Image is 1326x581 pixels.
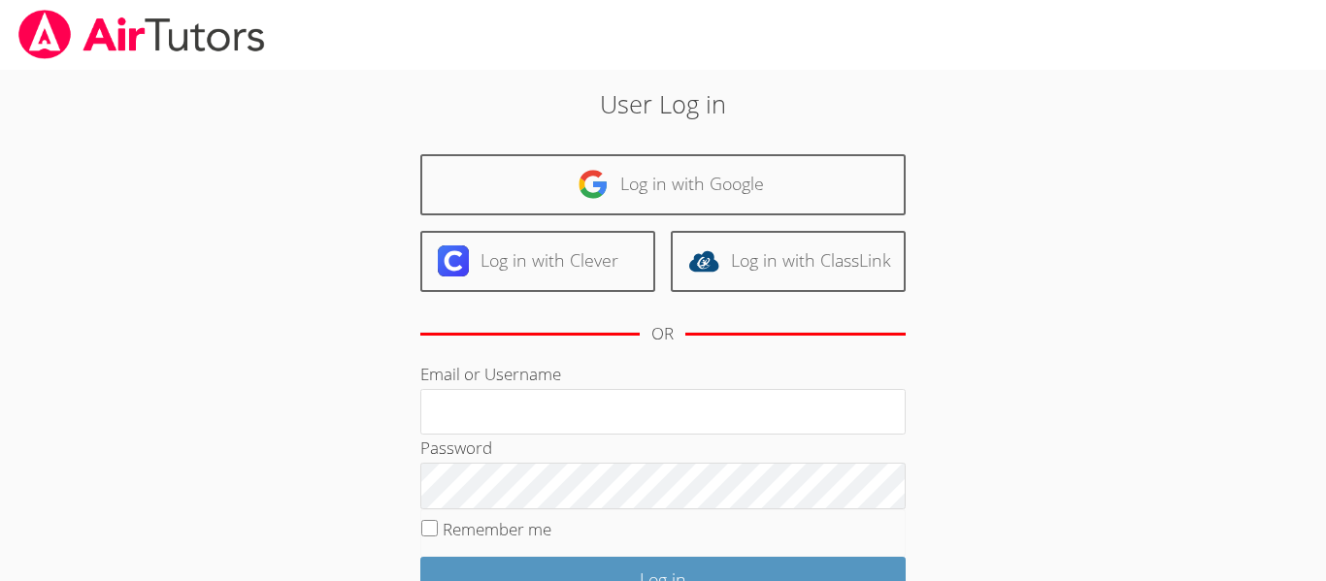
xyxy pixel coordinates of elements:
img: airtutors_banner-c4298cdbf04f3fff15de1276eac7730deb9818008684d7c2e4769d2f7ddbe033.png [17,10,267,59]
img: google-logo-50288ca7cdecda66e5e0955fdab243c47b7ad437acaf1139b6f446037453330a.svg [578,169,609,200]
a: Log in with Google [420,154,906,215]
a: Log in with Clever [420,231,655,292]
a: Log in with ClassLink [671,231,906,292]
div: OR [651,320,674,348]
img: classlink-logo-d6bb404cc1216ec64c9a2012d9dc4662098be43eaf13dc465df04b49fa7ab582.svg [688,245,719,276]
label: Password [420,436,492,459]
label: Email or Username [420,363,561,385]
h2: User Log in [305,85,1021,122]
img: clever-logo-6eab21bc6e7a338710f1a6ff85c0baf02591cd810cc4098c63d3a4b26e2feb20.svg [438,245,469,276]
label: Remember me [443,518,551,540]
